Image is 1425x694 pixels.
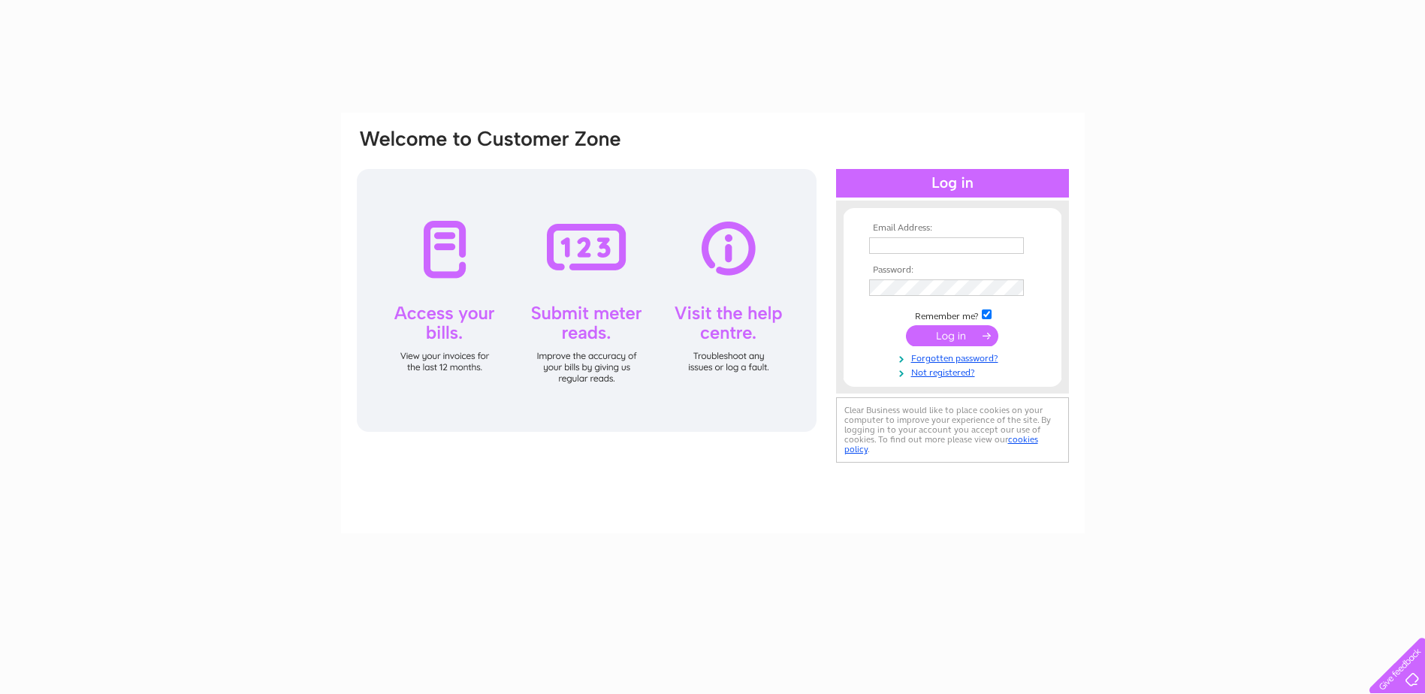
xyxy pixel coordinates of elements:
[869,364,1040,379] a: Not registered?
[865,223,1040,234] th: Email Address:
[865,307,1040,322] td: Remember me?
[836,397,1069,463] div: Clear Business would like to place cookies on your computer to improve your experience of the sit...
[869,350,1040,364] a: Forgotten password?
[906,325,998,346] input: Submit
[865,265,1040,276] th: Password:
[844,434,1038,454] a: cookies policy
